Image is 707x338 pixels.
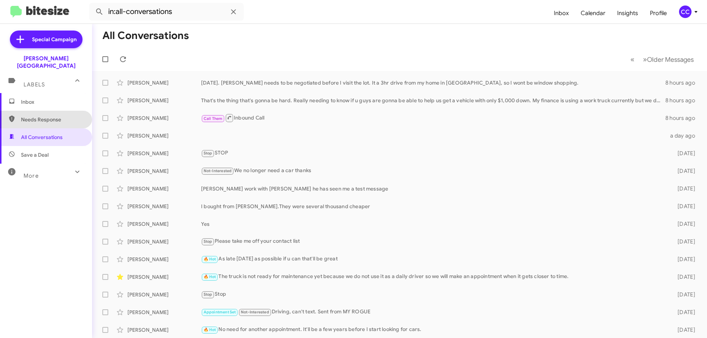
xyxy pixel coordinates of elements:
div: [DATE] [666,150,701,157]
span: Stop [204,151,212,156]
div: CC [679,6,692,18]
div: [DATE] [666,167,701,175]
button: Previous [626,52,639,67]
span: Inbox [21,98,84,106]
div: [DATE] [666,238,701,245]
div: [PERSON_NAME] [127,326,201,334]
span: All Conversations [21,134,63,141]
div: 8 hours ago [665,79,701,86]
span: « [630,55,634,64]
div: [PERSON_NAME] [127,238,201,245]
div: [DATE] [666,326,701,334]
span: Needs Response [21,116,84,123]
span: Older Messages [647,56,694,64]
span: 🔥 Hot [204,257,216,261]
div: The truck is not ready for maintenance yet because we do not use it as a daily driver so we will ... [201,273,666,281]
div: [DATE] [666,291,701,298]
div: [PERSON_NAME] [127,273,201,281]
span: 🔥 Hot [204,274,216,279]
nav: Page navigation example [626,52,698,67]
a: Profile [644,3,673,24]
div: [DATE] [666,203,701,210]
div: [PERSON_NAME] [127,150,201,157]
span: Special Campaign [32,36,77,43]
div: STOP [201,149,666,157]
div: [PERSON_NAME] [127,132,201,139]
div: [PERSON_NAME] [127,220,201,228]
span: Stop [204,292,212,297]
div: Driving, can't text. Sent from MY ROGUE [201,308,666,316]
span: Labels [24,81,45,88]
span: Call Them [204,116,223,121]
div: a day ago [666,132,701,139]
span: Save a Deal [21,151,49,159]
input: Search [89,3,244,21]
button: CC [673,6,699,18]
div: 8 hours ago [665,97,701,104]
div: [PERSON_NAME] [127,185,201,192]
div: Stop [201,290,666,299]
div: [PERSON_NAME] [127,97,201,104]
div: [PERSON_NAME] [127,79,201,86]
div: Inbound Call [201,113,665,122]
span: Appointment Set [204,310,236,314]
button: Next [639,52,698,67]
div: [DATE] [666,273,701,281]
div: [PERSON_NAME] [127,291,201,298]
span: Not-Interested [241,310,269,314]
div: Yes [201,220,666,228]
div: [DATE] [666,220,701,228]
h1: All Conversations [102,30,189,42]
span: » [643,55,647,64]
a: Insights [611,3,644,24]
span: More [24,172,39,179]
div: [PERSON_NAME] [127,167,201,175]
div: [DATE] [666,309,701,316]
div: [PERSON_NAME] [127,256,201,263]
span: Not-Interested [204,168,232,173]
div: [PERSON_NAME] [127,114,201,122]
div: No need for another appointment. It'll be a few years before I start looking for cars. [201,325,666,334]
div: I bought from [PERSON_NAME].They were several thousand cheaper [201,203,666,210]
div: We no longer need a car thanks [201,167,666,175]
a: Special Campaign [10,31,82,48]
div: [DATE]. [PERSON_NAME] needs to be negotiated before I visit the lot. It a 3hr drive from my home ... [201,79,665,86]
div: [DATE] [666,185,701,192]
span: Stop [204,239,212,244]
a: Inbox [548,3,575,24]
div: [PERSON_NAME] work with [PERSON_NAME] he has seen me a test message [201,185,666,192]
div: As late [DATE] as possible if u can that'll be great [201,255,666,263]
span: 🔥 Hot [204,327,216,332]
div: [PERSON_NAME] [127,309,201,316]
a: Calendar [575,3,611,24]
div: That's the thing that's gonna be hard. Really needing to know if u guys are gonna be able to help... [201,97,665,104]
div: Please take me off your contact list [201,237,666,246]
div: [DATE] [666,256,701,263]
div: 8 hours ago [665,114,701,122]
div: [PERSON_NAME] [127,203,201,210]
